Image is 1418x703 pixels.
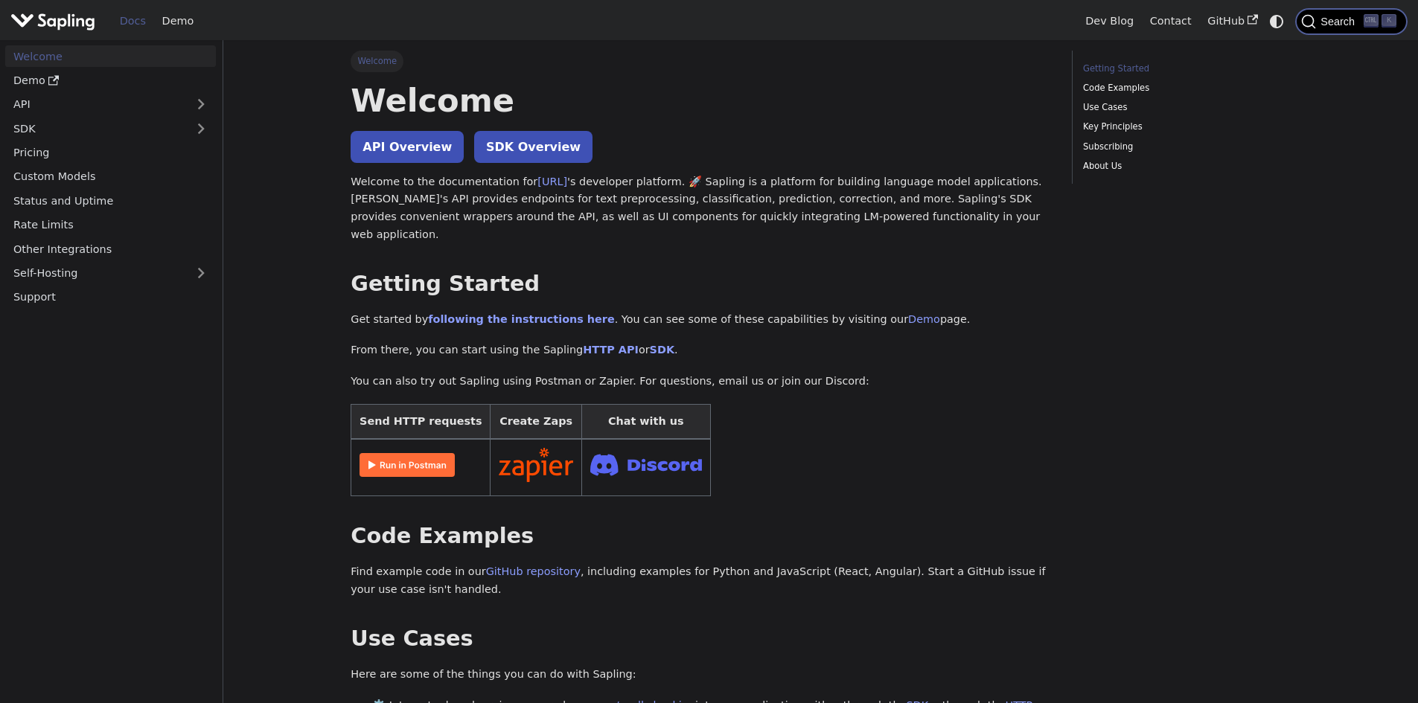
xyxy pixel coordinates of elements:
[583,344,639,356] a: HTTP API
[351,271,1050,298] h2: Getting Started
[351,563,1050,599] p: Find example code in our , including examples for Python and JavaScript (React, Angular). Start a...
[1083,120,1285,134] a: Key Principles
[5,238,216,260] a: Other Integrations
[351,523,1050,550] h2: Code Examples
[5,118,186,139] a: SDK
[581,404,710,439] th: Chat with us
[351,173,1050,244] p: Welcome to the documentation for 's developer platform. 🚀 Sapling is a platform for building lang...
[351,341,1050,359] p: From there, you can start using the Sapling or .
[908,313,940,325] a: Demo
[112,10,154,33] a: Docs
[351,666,1050,684] p: Here are some of the things you can do with Sapling:
[1083,62,1285,76] a: Getting Started
[186,118,216,139] button: Expand sidebar category 'SDK'
[5,142,216,164] a: Pricing
[5,263,216,284] a: Self-Hosting
[351,373,1050,391] p: You can also try out Sapling using Postman or Zapier. For questions, email us or join our Discord:
[1199,10,1265,33] a: GitHub
[186,94,216,115] button: Expand sidebar category 'API'
[474,131,593,163] a: SDK Overview
[491,404,582,439] th: Create Zaps
[351,311,1050,329] p: Get started by . You can see some of these capabilities by visiting our page.
[351,51,403,71] span: Welcome
[1077,10,1141,33] a: Dev Blog
[1382,14,1396,28] kbd: K
[360,453,455,477] img: Run in Postman
[5,94,186,115] a: API
[1266,10,1288,32] button: Switch between dark and light mode (currently system mode)
[1316,16,1364,28] span: Search
[499,448,573,482] img: Connect in Zapier
[154,10,202,33] a: Demo
[351,626,1050,652] h2: Use Cases
[5,45,216,67] a: Welcome
[351,51,1050,71] nav: Breadcrumbs
[1083,140,1285,154] a: Subscribing
[351,80,1050,121] h1: Welcome
[351,404,491,439] th: Send HTTP requests
[5,286,216,308] a: Support
[1083,159,1285,173] a: About Us
[428,313,614,325] a: following the instructions here
[351,131,464,163] a: API Overview
[10,10,95,32] img: Sapling.ai
[5,214,216,236] a: Rate Limits
[5,70,216,92] a: Demo
[10,10,100,32] a: Sapling.ai
[537,176,567,187] a: [URL]
[5,190,216,211] a: Status and Uptime
[650,344,674,356] a: SDK
[590,449,702,480] img: Join Discord
[1142,10,1200,33] a: Contact
[1083,81,1285,95] a: Code Examples
[486,565,581,577] a: GitHub repository
[1083,100,1285,115] a: Use Cases
[1295,8,1407,35] button: Search (Ctrl+K)
[5,166,216,187] a: Custom Models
